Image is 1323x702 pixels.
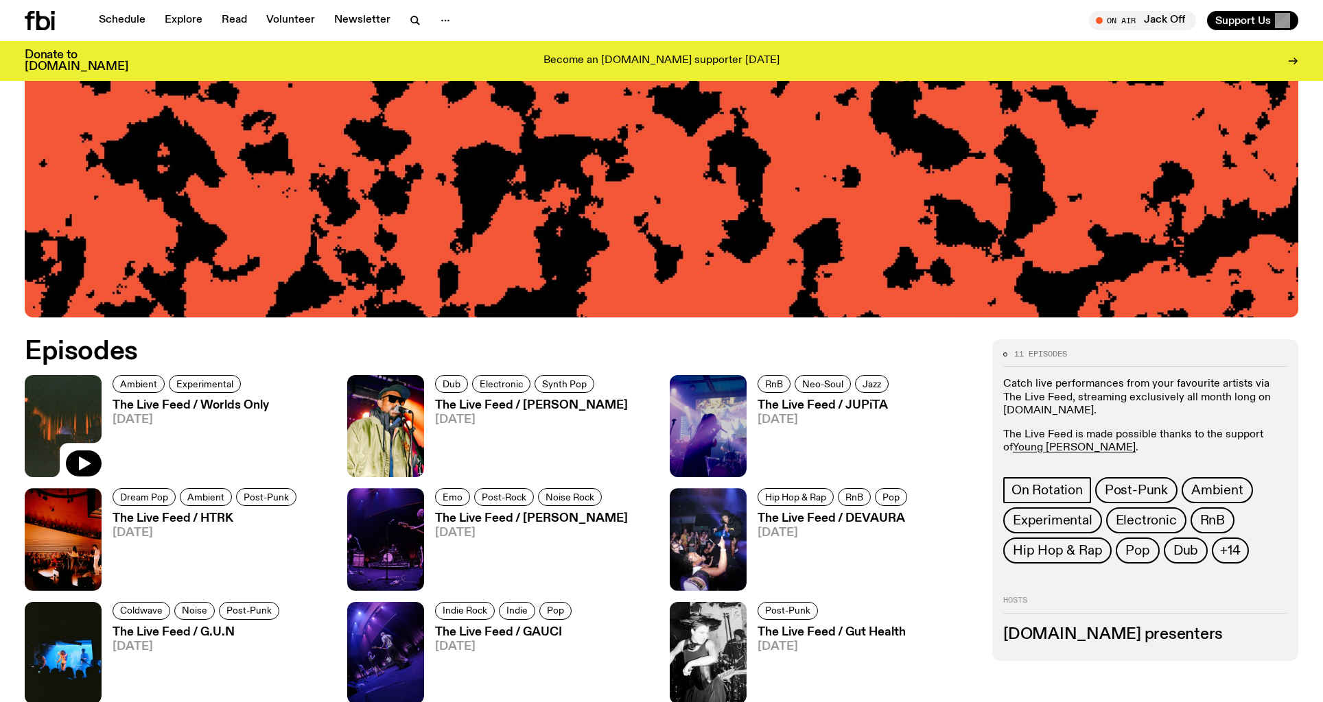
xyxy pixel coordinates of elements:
span: Post-Punk [226,605,272,616]
span: Electronic [1116,513,1177,528]
h3: The Live Feed / Worlds Only [113,400,269,411]
a: Noise Rock [538,488,602,506]
span: Pop [882,492,900,503]
span: [DATE] [113,414,269,426]
a: Post-Punk [758,602,818,620]
a: The Live Feed / HTRK[DATE] [102,513,301,590]
a: Pop [539,602,572,620]
span: Dub [443,378,460,389]
a: Electronic [472,375,530,393]
h3: The Live Feed / Gut Health [758,627,906,638]
span: +14 [1220,543,1240,558]
span: Electronic [480,378,523,389]
span: [DATE] [113,527,301,539]
p: The Live Feed is made possible thanks to the support of . [1003,428,1287,455]
a: The Live Feed / DEVAURA[DATE] [747,513,911,590]
a: Electronic [1106,507,1186,533]
a: Post-Punk [1095,477,1178,503]
span: [DATE] [435,641,576,653]
h3: The Live Feed / [PERSON_NAME] [435,513,628,524]
button: On AirJack Off [1089,11,1196,30]
a: RnB [838,488,871,506]
button: +14 [1212,537,1248,564]
a: Neo-Soul [795,375,851,393]
a: Synth Pop [535,375,594,393]
p: Catch live performances from your favourite artists via The Live Feed, streaming exclusively all ... [1003,378,1287,417]
span: Emo [443,492,463,503]
a: Post-Punk [219,602,279,620]
a: Dub [435,375,468,393]
a: Experimental [1003,507,1102,533]
span: Ambient [120,378,157,389]
span: Neo-Soul [802,378,843,389]
span: Ambient [187,492,224,503]
a: Jazz [855,375,889,393]
h3: Donate to [DOMAIN_NAME] [25,49,128,73]
span: Dream Pop [120,492,168,503]
span: Hip Hop & Rap [1013,543,1102,558]
img: A portrait shot of Keanu Nelson singing into a microphone, shot from the waist up. He is wearing ... [347,375,424,477]
span: Support Us [1215,14,1271,27]
span: RnB [765,378,783,389]
span: Dub [1173,543,1198,558]
span: [DATE] [435,527,628,539]
span: Experimental [176,378,233,389]
span: Indie Rock [443,605,487,616]
a: Coldwave [113,602,170,620]
a: RnB [1191,507,1234,533]
span: Pop [547,605,564,616]
a: The Live Feed / [PERSON_NAME][DATE] [424,400,628,477]
h2: Episodes [25,339,868,364]
span: Indie [506,605,528,616]
img: HTRK performing live at Phoenix Central Park, bathed in orange light. Viewed from the perspective... [25,488,102,590]
a: Read [213,11,255,30]
h3: The Live Feed / HTRK [113,513,301,524]
a: Post-Rock [474,488,534,506]
span: Coldwave [120,605,163,616]
h3: The Live Feed / [PERSON_NAME] [435,400,628,411]
a: Explore [156,11,211,30]
p: Become an [DOMAIN_NAME] supporter [DATE] [543,55,780,67]
h3: [DOMAIN_NAME] presenters [1003,627,1287,642]
img: A grainy film image of shadowy band figures on stage, with red light behind them [25,375,102,477]
span: Hip Hop & Rap [765,492,826,503]
span: [DATE] [758,641,906,653]
a: Experimental [169,375,241,393]
span: Noise [182,605,207,616]
span: Pop [1125,543,1149,558]
h3: The Live Feed / GAUCI [435,627,576,638]
a: Dub [1164,537,1208,564]
a: Hip Hop & Rap [1003,537,1112,564]
a: The Live Feed / JUPiTA[DATE] [747,400,893,477]
span: Ambient [1191,483,1243,498]
a: Ambient [113,375,165,393]
a: Noise [174,602,215,620]
h3: The Live Feed / DEVAURA [758,513,911,524]
a: Indie [499,602,535,620]
h3: The Live Feed / JUPiTA [758,400,893,411]
h3: The Live Feed / G.U.N [113,627,283,638]
a: Newsletter [326,11,399,30]
a: Ambient [1182,477,1253,503]
span: Jazz [863,378,881,389]
span: Post-Punk [244,492,289,503]
span: Post-Rock [482,492,526,503]
a: Young [PERSON_NAME] [1013,442,1136,453]
span: Post-Punk [765,605,810,616]
span: [DATE] [758,414,893,426]
span: [DATE] [758,527,911,539]
span: On Rotation [1011,483,1083,498]
button: Support Us [1207,11,1298,30]
a: The Live Feed / [PERSON_NAME][DATE] [424,513,628,590]
span: Synth Pop [542,378,587,389]
a: Hip Hop & Rap [758,488,834,506]
span: RnB [845,492,863,503]
a: Pop [1116,537,1159,564]
a: Emo [435,488,470,506]
span: 11 episodes [1014,350,1067,358]
span: Noise Rock [546,492,594,503]
a: RnB [758,375,791,393]
h2: Hosts [1003,596,1287,613]
a: Dream Pop [113,488,176,506]
span: RnB [1200,513,1225,528]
